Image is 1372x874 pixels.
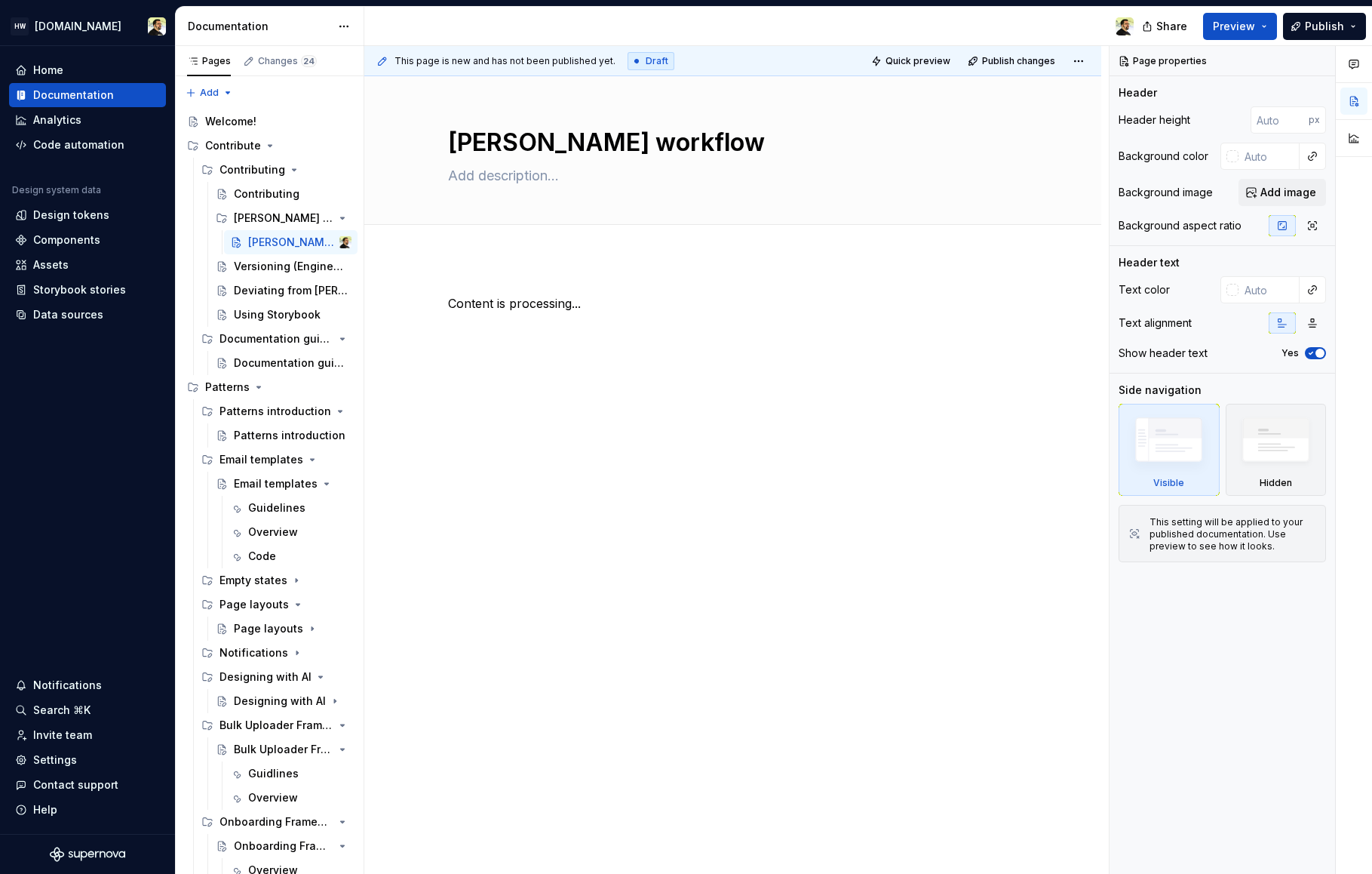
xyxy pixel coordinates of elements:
button: Help [9,798,166,822]
div: Notifications [219,645,288,660]
div: Onboarding Framework [195,810,358,834]
a: Email templates [210,472,358,496]
div: Help [33,802,57,817]
span: Quick preview [886,55,950,67]
div: Design tokens [33,208,109,223]
div: Overview [248,525,298,540]
div: Components [33,232,100,248]
div: Welcome! [205,114,256,129]
a: Assets [9,253,166,277]
div: Side navigation [1119,383,1202,398]
div: Hidden [1260,477,1292,489]
span: 24 [301,55,317,67]
div: Contributing [195,158,358,182]
div: Documentation guidelines [195,327,358,351]
button: Add [181,82,238,103]
div: Code automation [33,137,124,152]
a: Documentation [9,83,166,107]
div: This setting will be applied to your published documentation. Use preview to see how it looks. [1149,516,1316,552]
div: Background aspect ratio [1119,218,1242,233]
div: Design system data [12,184,101,196]
div: Data sources [33,307,103,322]
span: Add [200,87,219,99]
div: Patterns introduction [234,428,345,443]
span: Draft [646,55,668,67]
a: Components [9,228,166,252]
div: Code [248,549,276,564]
div: Bulk Uploader Framework [219,718,333,733]
span: Publish [1305,19,1344,34]
input: Auto [1238,143,1300,170]
div: [PERSON_NAME] workflow [210,206,358,230]
svg: Supernova Logo [50,847,125,862]
a: Designing with AI [210,689,358,713]
a: Code [224,544,358,568]
div: Hidden [1226,404,1327,496]
a: Code automation [9,133,166,157]
div: Assets [33,257,69,272]
button: Quick preview [867,51,957,72]
div: Versioning (Engineering) [234,259,348,274]
p: Content is processing... [448,294,1018,312]
div: Onboarding Framework [219,814,333,829]
button: Notifications [9,673,166,697]
a: Page layouts [210,617,358,641]
a: Invite team [9,723,166,747]
div: Onboarding Framework [234,839,333,854]
button: Publish changes [963,51,1062,72]
a: Bulk Uploader Framework [210,737,358,762]
a: Using Storybook [210,303,358,327]
a: Analytics [9,108,166,132]
a: Onboarding Framework [210,834,358,858]
div: Storybook stories [33,282,126,297]
div: Page layouts [195,592,358,617]
div: Changes [258,55,317,67]
button: Add image [1238,179,1326,206]
div: Background image [1119,185,1213,200]
span: This page is new and has not been published yet. [394,55,615,67]
a: Overview [224,786,358,810]
div: Guidlines [248,766,299,781]
span: Share [1156,19,1187,34]
div: HW [11,17,29,35]
a: Data sources [9,303,166,327]
button: Contact support [9,773,166,797]
img: Honza Toman [148,17,166,35]
div: Designing with AI [195,665,358,689]
div: Contribute [181,134,358,158]
img: Honza Toman [339,236,351,248]
div: Search ⌘K [33,703,91,718]
div: Documentation guidelines [219,331,333,346]
div: Visible [1153,477,1184,489]
a: Guidlines [224,762,358,786]
div: Email templates [234,476,318,491]
div: Patterns introduction [219,404,331,419]
a: Documentation guidelines [210,351,358,375]
div: Empty states [219,573,287,588]
img: Honza Toman [1116,17,1134,35]
div: Notifications [195,641,358,665]
div: Visible [1119,404,1220,496]
div: [DOMAIN_NAME] [35,19,121,34]
div: Using Storybook [234,307,321,322]
div: Guidelines [248,500,305,515]
div: Designing with AI [219,669,312,685]
button: Publish [1283,13,1366,40]
div: Empty states [195,568,358,592]
span: Preview [1213,19,1255,34]
input: Auto [1251,106,1309,134]
div: Show header text [1119,346,1208,361]
button: Preview [1203,13,1277,40]
div: Page layouts [219,597,289,612]
div: Invite team [33,728,92,743]
div: Contribute [205,138,261,153]
div: Background color [1119,149,1208,164]
div: Pages [187,55,231,67]
div: Analytics [33,112,81,128]
div: Text color [1119,282,1170,297]
div: Email templates [195,448,358,472]
div: Documentation guidelines [234,355,348,371]
div: Deviating from [PERSON_NAME] [234,283,348,298]
div: Overview [248,790,298,805]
